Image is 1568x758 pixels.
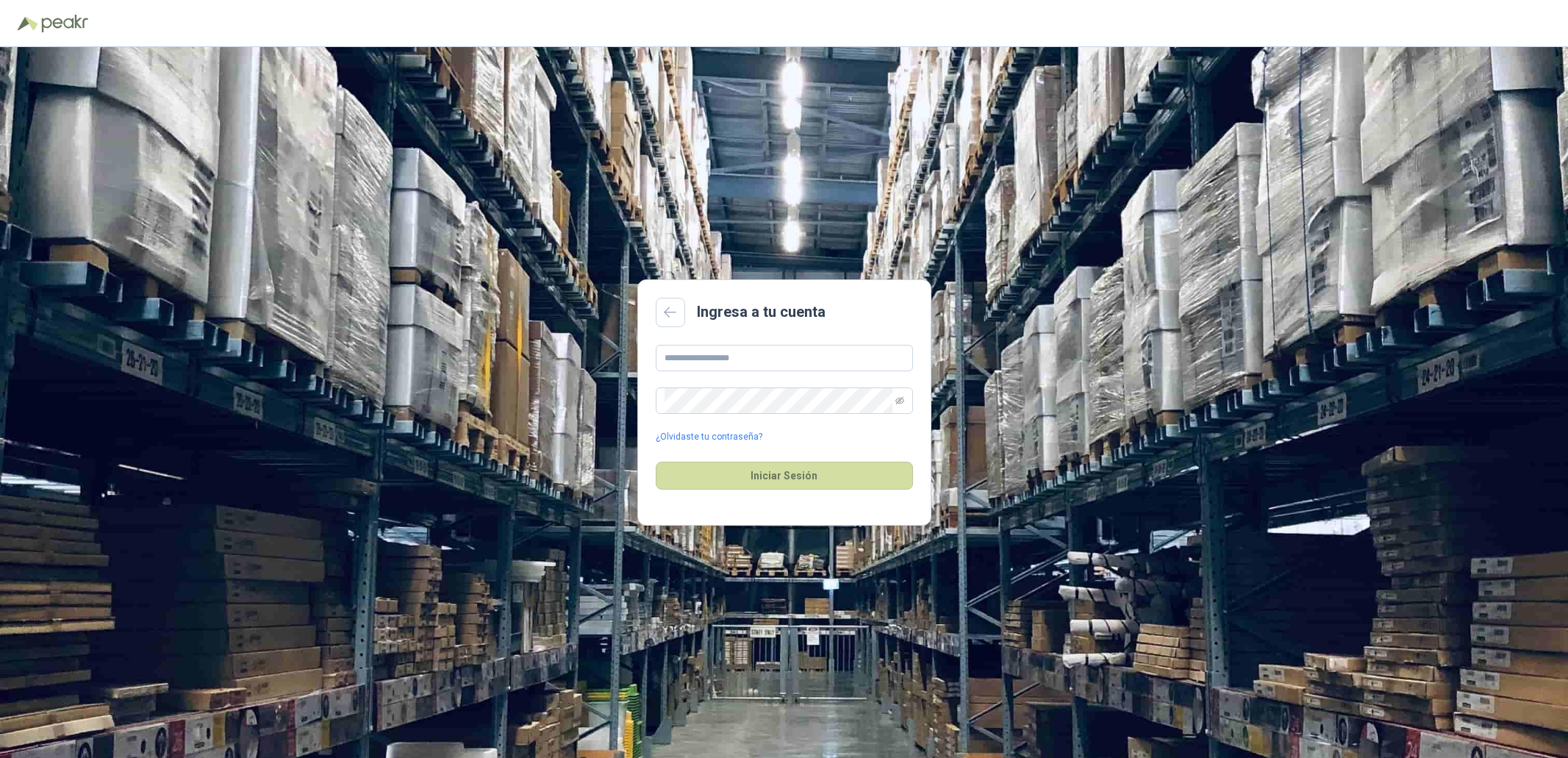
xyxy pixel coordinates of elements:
img: Peakr [41,15,88,32]
a: ¿Olvidaste tu contraseña? [656,430,762,444]
img: Logo [18,16,38,31]
span: eye-invisible [895,396,904,405]
button: Iniciar Sesión [656,462,913,490]
h2: Ingresa a tu cuenta [697,301,826,323]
